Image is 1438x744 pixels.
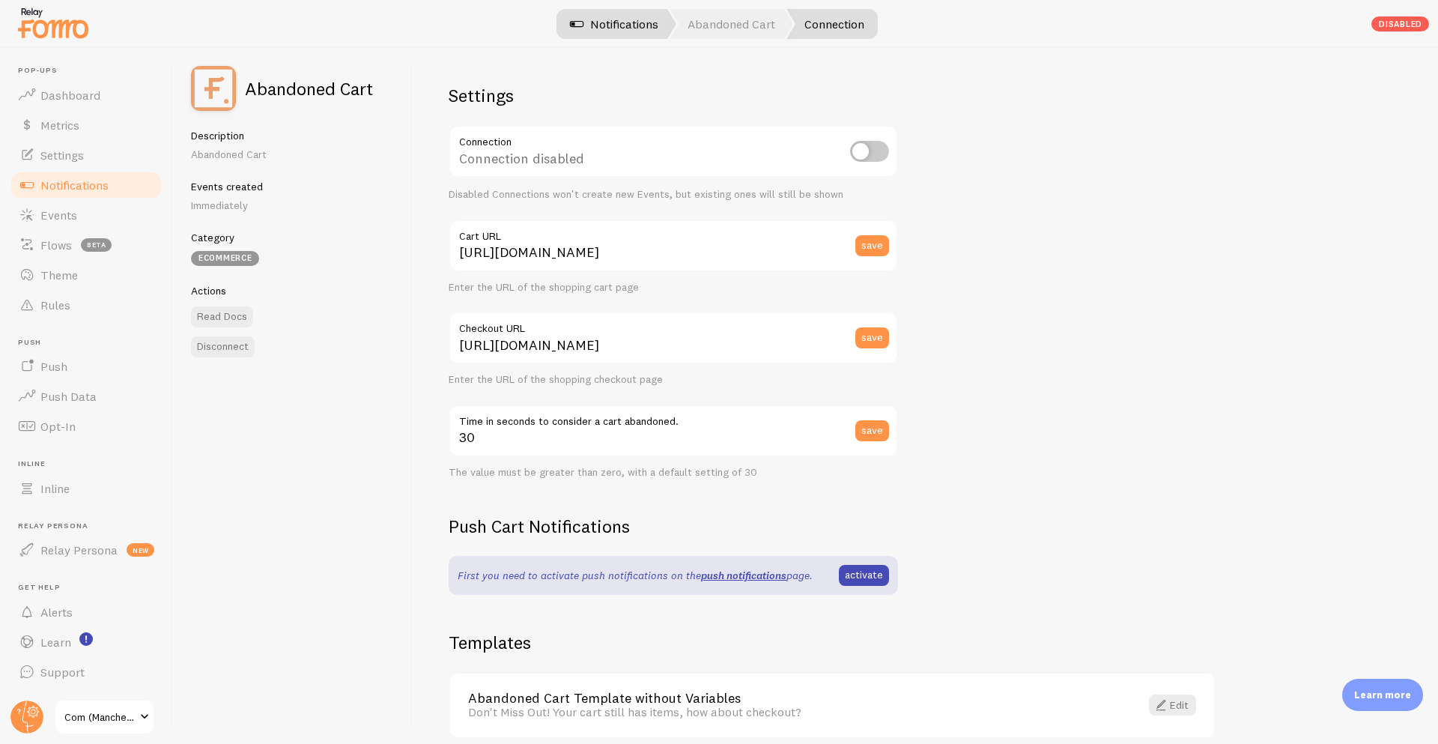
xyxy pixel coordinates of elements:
span: Opt-In [40,419,76,434]
h2: Push Cart Notifications [449,515,898,538]
h5: Description [191,129,394,142]
input: 30 [449,405,898,457]
span: Relay Persona [18,521,163,531]
span: Push [40,359,67,374]
div: Enter the URL of the shopping checkout page [449,373,898,387]
div: Connection disabled [449,125,898,180]
p: Learn more [1354,688,1411,702]
p: Immediately [191,198,394,213]
span: Com (Manchestercollection) [64,708,136,726]
h2: Abandoned Cart [245,79,373,97]
a: Rules [9,290,163,320]
p: Abandoned Cart [191,147,394,162]
label: Time in seconds to consider a cart abandoned. [449,405,898,430]
span: Alerts [40,605,73,620]
a: Learn [9,627,163,657]
div: The value must be greater than zero, with a default setting of 30 [449,466,898,480]
div: Don't Miss Out! Your cart still has items, how about checkout? [468,705,1122,719]
span: Push [18,338,163,348]
a: Settings [9,140,163,170]
a: Edit [1149,695,1196,716]
div: eCommerce [191,251,259,266]
span: beta [81,238,112,252]
span: Push Data [40,389,97,404]
span: Settings [40,148,84,163]
span: Theme [40,267,78,282]
h2: Templates [449,631,1216,654]
a: Inline [9,474,163,503]
span: Dashboard [40,88,100,103]
span: Events [40,208,77,223]
button: save [855,327,889,348]
a: activate [839,565,889,586]
a: Support [9,657,163,687]
span: Flows [40,238,72,252]
a: Opt-In [9,411,163,441]
button: save [855,420,889,441]
svg: <p>Watch New Feature Tutorials!</p> [79,632,93,646]
a: Theme [9,260,163,290]
a: Read Docs [191,306,253,327]
div: Disabled Connections won't create new Events, but existing ones will still be shown [449,188,898,202]
h2: Settings [449,84,898,107]
span: Support [40,665,85,680]
a: push notifications [701,569,786,582]
img: fomo_icons_abandoned_cart.svg [191,66,236,111]
button: save [855,235,889,256]
div: Enter the URL of the shopping cart page [449,281,898,294]
span: Pop-ups [18,66,163,76]
h5: Events created [191,180,394,193]
span: Notifications [40,178,109,193]
span: Rules [40,297,70,312]
span: Metrics [40,118,79,133]
a: Abandoned Cart Template without Variables [468,692,1122,705]
label: Checkout URL [449,312,898,337]
span: Get Help [18,583,163,593]
h5: Actions [191,284,394,297]
span: Relay Persona [40,542,118,557]
p: First you need to activate push notifications on the page. [458,568,813,583]
a: Push Data [9,381,163,411]
a: Dashboard [9,80,163,110]
a: Relay Persona new [9,535,163,565]
a: Com (Manchestercollection) [54,699,155,735]
h5: Category [191,231,394,244]
span: Inline [18,459,163,469]
span: new [127,543,154,557]
img: fomo-relay-logo-orange.svg [16,4,91,42]
a: Flows beta [9,230,163,260]
a: Metrics [9,110,163,140]
label: Cart URL [449,220,898,245]
span: Inline [40,481,70,496]
a: Alerts [9,597,163,627]
span: Learn [40,635,71,650]
a: Notifications [9,170,163,200]
div: Learn more [1342,679,1423,711]
a: Push [9,351,163,381]
a: Events [9,200,163,230]
button: Disconnect [191,336,255,357]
